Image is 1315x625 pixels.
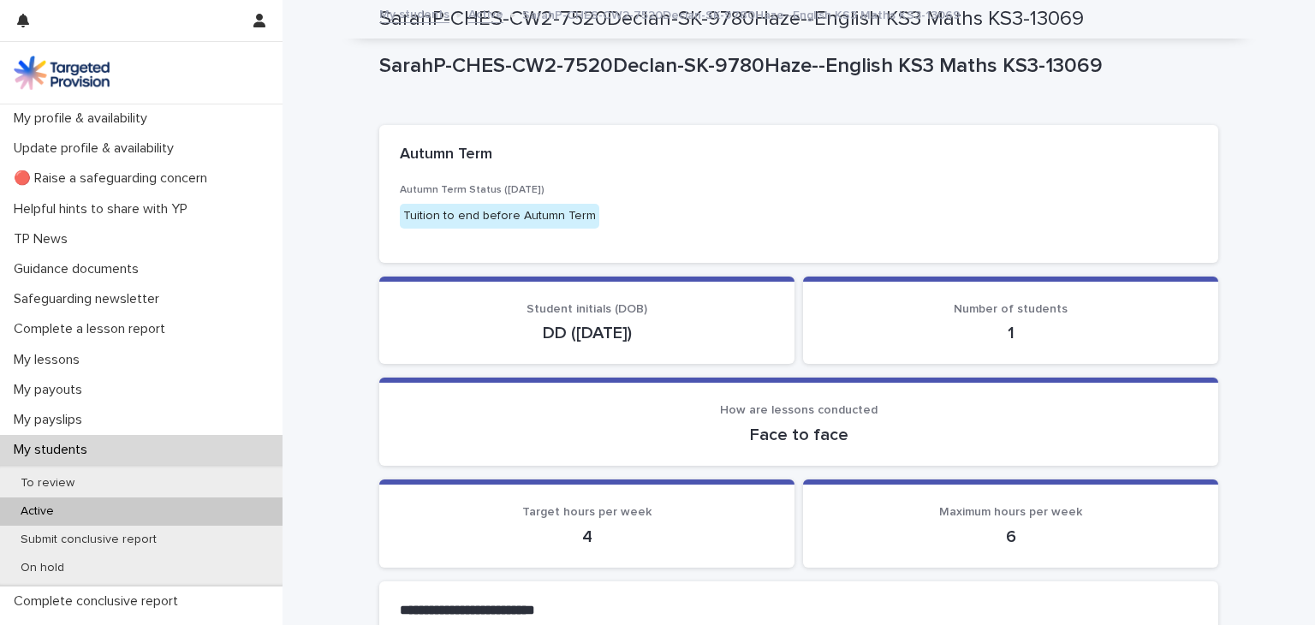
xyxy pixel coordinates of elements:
p: My lessons [7,352,93,368]
p: To review [7,476,88,491]
a: Active [468,3,503,23]
p: TP News [7,231,81,247]
p: DD ([DATE]) [400,323,774,343]
p: 4 [400,527,774,547]
p: Guidance documents [7,261,152,277]
p: Safeguarding newsletter [7,291,173,307]
p: SarahP-CHES-CW2-7520Declan-SK-9780Haze--English KS3 Maths KS3-13069 [522,4,961,23]
p: 1 [824,323,1198,343]
p: Submit conclusive report [7,533,170,547]
a: My students [379,3,449,23]
p: Complete conclusive report [7,593,192,610]
p: My payslips [7,412,96,428]
span: Target hours per week [522,506,652,518]
p: My students [7,442,101,458]
span: Maximum hours per week [939,506,1082,518]
img: M5nRWzHhSzIhMunXDL62 [14,56,110,90]
span: Student initials (DOB) [527,303,647,315]
p: On hold [7,561,78,575]
p: Helpful hints to share with YP [7,201,201,217]
span: Autumn Term Status ([DATE]) [400,185,544,195]
p: SarahP-CHES-CW2-7520Declan-SK-9780Haze--English KS3 Maths KS3-13069 [379,54,1211,79]
p: Face to face [400,425,1198,445]
span: Number of students [954,303,1068,315]
span: How are lessons conducted [720,404,878,416]
p: Active [7,504,68,519]
h2: Autumn Term [400,146,492,164]
p: My payouts [7,382,96,398]
p: Complete a lesson report [7,321,179,337]
p: 🔴 Raise a safeguarding concern [7,170,221,187]
p: Update profile & availability [7,140,187,157]
p: 6 [824,527,1198,547]
div: Tuition to end before Autumn Term [400,204,599,229]
p: My profile & availability [7,110,161,127]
